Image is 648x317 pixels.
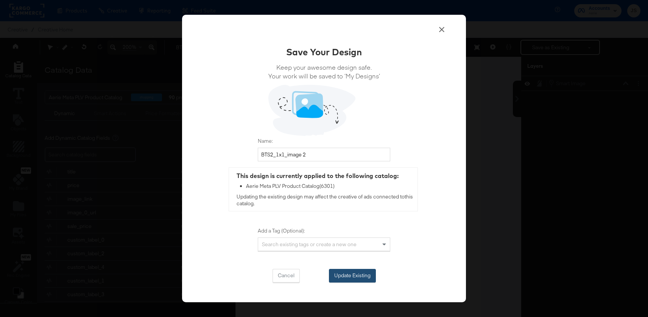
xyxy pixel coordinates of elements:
div: Aerie Meta PLV Product Catalog ( 6301 ) [246,183,414,190]
button: Cancel [273,269,300,283]
label: Name: [258,137,390,145]
span: Keep your awesome design safe. [268,63,380,72]
button: Update Existing [329,269,376,283]
label: Add a Tag (Optional): [258,227,390,234]
div: Save Your Design [286,45,362,58]
div: This design is currently applied to the following catalog: [237,172,414,180]
div: Updating the existing design may affect the creative of ads connected to this catalog . [229,168,417,211]
div: Search existing tags or create a new one [258,238,390,251]
span: Your work will be saved to ‘My Designs’ [268,72,380,80]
